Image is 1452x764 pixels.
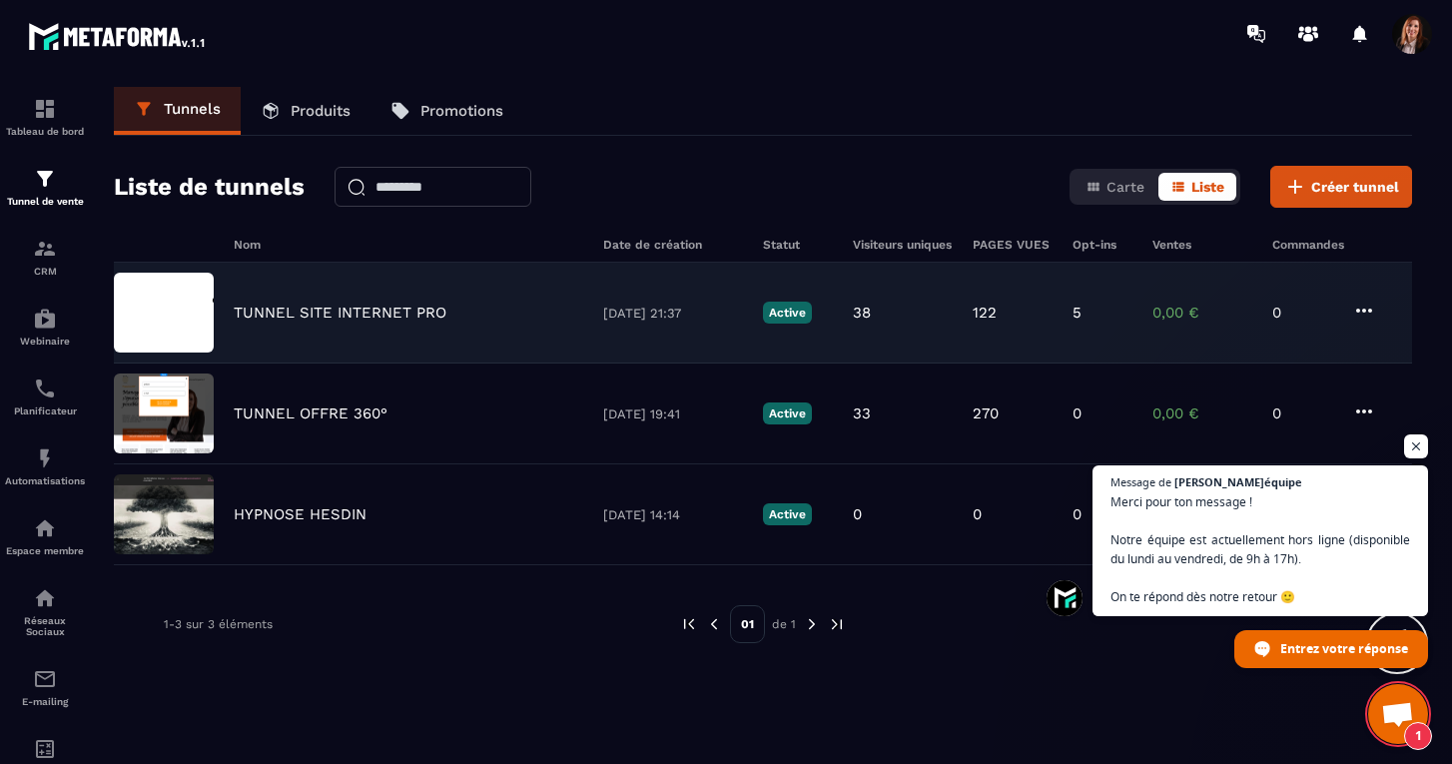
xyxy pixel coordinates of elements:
[5,501,85,571] a: automationsautomationsEspace membre
[1191,179,1224,195] span: Liste
[1311,177,1399,197] span: Créer tunnel
[420,102,503,120] p: Promotions
[1368,684,1428,744] a: Ouvrir le chat
[5,336,85,347] p: Webinaire
[5,405,85,416] p: Planificateur
[5,652,85,722] a: emailemailE-mailing
[1073,304,1082,322] p: 5
[973,238,1053,252] h6: PAGES VUES
[5,475,85,486] p: Automatisations
[1270,166,1412,208] button: Créer tunnel
[33,237,57,261] img: formation
[33,516,57,540] img: automations
[603,507,743,522] p: [DATE] 14:14
[114,474,214,554] img: image
[803,615,821,633] img: next
[114,167,305,207] h2: Liste de tunnels
[5,82,85,152] a: formationformationTableau de bord
[680,615,698,633] img: prev
[164,100,221,118] p: Tunnels
[5,545,85,556] p: Espace membre
[1174,476,1302,487] span: [PERSON_NAME]équipe
[1110,492,1410,606] span: Merci pour ton message ! Notre équipe est actuellement hors ligne (disponible du lundi au vendred...
[772,616,796,632] p: de 1
[234,404,387,422] p: TUNNEL OFFRE 360°
[853,304,871,322] p: 38
[1272,304,1332,322] p: 0
[114,87,241,135] a: Tunnels
[763,302,812,324] p: Active
[603,238,743,252] h6: Date de création
[1152,404,1252,422] p: 0,00 €
[5,292,85,362] a: automationsautomationsWebinaire
[853,505,862,523] p: 0
[1272,404,1332,422] p: 0
[1404,722,1432,750] span: 1
[763,238,833,252] h6: Statut
[763,503,812,525] p: Active
[114,273,214,353] img: image
[5,126,85,137] p: Tableau de bord
[5,196,85,207] p: Tunnel de vente
[33,667,57,691] img: email
[853,238,953,252] h6: Visiteurs uniques
[241,87,370,135] a: Produits
[5,571,85,652] a: social-networksocial-networkRéseaux Sociaux
[164,617,273,631] p: 1-3 sur 3 éléments
[33,167,57,191] img: formation
[603,306,743,321] p: [DATE] 21:37
[291,102,351,120] p: Produits
[1158,173,1236,201] button: Liste
[705,615,723,633] img: prev
[33,446,57,470] img: automations
[5,152,85,222] a: formationformationTunnel de vente
[234,238,583,252] h6: Nom
[33,307,57,331] img: automations
[114,374,214,453] img: image
[5,696,85,707] p: E-mailing
[33,97,57,121] img: formation
[1280,631,1408,666] span: Entrez votre réponse
[5,266,85,277] p: CRM
[973,505,982,523] p: 0
[1106,179,1144,195] span: Carte
[33,586,57,610] img: social-network
[603,406,743,421] p: [DATE] 19:41
[1073,404,1082,422] p: 0
[1152,304,1252,322] p: 0,00 €
[1073,238,1132,252] h6: Opt-ins
[33,377,57,400] img: scheduler
[973,404,999,422] p: 270
[5,615,85,637] p: Réseaux Sociaux
[5,431,85,501] a: automationsautomationsAutomatisations
[28,18,208,54] img: logo
[763,402,812,424] p: Active
[1074,173,1156,201] button: Carte
[1272,238,1344,252] h6: Commandes
[730,605,765,643] p: 01
[33,737,57,761] img: accountant
[370,87,523,135] a: Promotions
[1110,476,1171,487] span: Message de
[1073,505,1082,523] p: 0
[853,404,871,422] p: 33
[1152,238,1252,252] h6: Ventes
[5,362,85,431] a: schedulerschedulerPlanificateur
[234,505,366,523] p: HYPNOSE HESDIN
[234,304,446,322] p: TUNNEL SITE INTERNET PRO
[5,222,85,292] a: formationformationCRM
[828,615,846,633] img: next
[973,304,997,322] p: 122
